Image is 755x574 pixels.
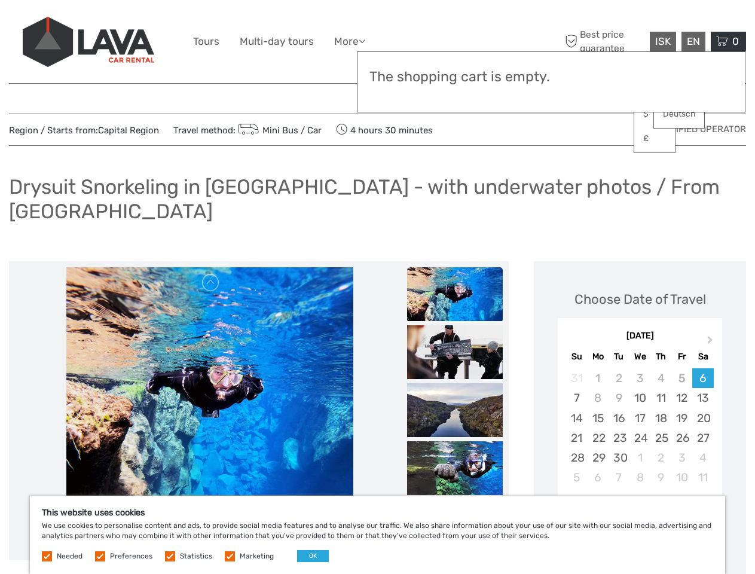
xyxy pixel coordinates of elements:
[692,408,713,428] div: Choose Saturday, September 20th, 2025
[9,124,159,137] span: Region / Starts from:
[588,468,609,487] div: Choose Monday, October 6th, 2025
[671,448,692,468] div: Choose Friday, October 3rd, 2025
[654,103,704,125] a: Deutsch
[407,383,503,437] img: 5bd486bdb64b41209c49d7ec24c1182b_slider_thumbnail.jpeg
[180,551,212,561] label: Statistics
[650,368,671,388] div: Not available Thursday, September 4th, 2025
[407,441,503,495] img: 9bc0f8205b8d4a589bd75fcc3a2055e6_slider_thumbnail.jpg
[692,368,713,388] div: Choose Saturday, September 6th, 2025
[561,368,718,487] div: month 2025-09
[692,448,713,468] div: Choose Saturday, October 4th, 2025
[588,349,609,365] div: Mo
[671,388,692,408] div: Choose Friday, September 12th, 2025
[730,35,741,47] span: 0
[629,408,650,428] div: Choose Wednesday, September 17th, 2025
[9,175,746,223] h1: Drysuit Snorkeling in [GEOGRAPHIC_DATA] - with underwater photos / From [GEOGRAPHIC_DATA]
[407,325,503,379] img: f55667cc9ca64744874466db7d42094c_slider_thumbnail.jpeg
[671,408,692,428] div: Choose Friday, September 19th, 2025
[692,468,713,487] div: Choose Saturday, October 11th, 2025
[566,388,587,408] div: Choose Sunday, September 7th, 2025
[334,33,365,50] a: More
[588,388,609,408] div: Not available Monday, September 8th, 2025
[609,448,629,468] div: Choose Tuesday, September 30th, 2025
[609,468,629,487] div: Choose Tuesday, October 7th, 2025
[650,428,671,448] div: Choose Thursday, September 25th, 2025
[702,333,721,352] button: Next Month
[634,103,675,125] a: $
[588,428,609,448] div: Choose Monday, September 22nd, 2025
[609,408,629,428] div: Choose Tuesday, September 16th, 2025
[110,551,152,561] label: Preferences
[650,388,671,408] div: Choose Thursday, September 11th, 2025
[609,368,629,388] div: Not available Tuesday, September 2nd, 2025
[562,28,647,54] span: Best price guarantee
[671,368,692,388] div: Not available Friday, September 5th, 2025
[629,428,650,448] div: Choose Wednesday, September 24th, 2025
[671,468,692,487] div: Choose Friday, October 10th, 2025
[671,428,692,448] div: Choose Friday, September 26th, 2025
[629,388,650,408] div: Choose Wednesday, September 10th, 2025
[173,121,322,138] span: Travel method:
[574,290,706,309] div: Choose Date of Travel
[588,448,609,468] div: Choose Monday, September 29th, 2025
[297,550,329,562] button: OK
[650,468,671,487] div: Choose Thursday, October 9th, 2025
[609,428,629,448] div: Choose Tuesday, September 23rd, 2025
[23,17,154,67] img: 523-13fdf7b0-e410-4b32-8dc9-7907fc8d33f7_logo_big.jpg
[629,349,650,365] div: We
[566,468,587,487] div: Choose Sunday, October 5th, 2025
[336,121,433,138] span: 4 hours 30 minutes
[655,35,671,47] span: ISK
[240,33,314,50] a: Multi-day tours
[566,349,587,365] div: Su
[671,349,692,365] div: Fr
[17,21,135,30] p: We're away right now. Please check back later!
[236,125,322,136] a: Mini Bus / Car
[629,448,650,468] div: Choose Wednesday, October 1st, 2025
[692,388,713,408] div: Choose Saturday, September 13th, 2025
[66,267,353,554] img: fbd33162ff6b4f32bcde25275b7bdd1c_main_slider.jpeg
[369,69,733,86] h3: The shopping cart is empty.
[629,468,650,487] div: Choose Wednesday, October 8th, 2025
[609,349,629,365] div: Tu
[588,408,609,428] div: Choose Monday, September 15th, 2025
[407,267,503,321] img: fbd33162ff6b4f32bcde25275b7bdd1c_slider_thumbnail.jpeg
[566,448,587,468] div: Choose Sunday, September 28th, 2025
[240,551,274,561] label: Marketing
[98,125,159,136] a: Capital Region
[588,368,609,388] div: Not available Monday, September 1st, 2025
[57,551,82,561] label: Needed
[137,19,152,33] button: Open LiveChat chat widget
[659,123,746,136] span: Verified Operator
[609,388,629,408] div: Not available Tuesday, September 9th, 2025
[634,128,675,149] a: £
[193,33,219,50] a: Tours
[30,496,725,574] div: We use cookies to personalise content and ads, to provide social media features and to analyse ou...
[566,428,587,448] div: Choose Sunday, September 21st, 2025
[566,368,587,388] div: Not available Sunday, August 31st, 2025
[629,368,650,388] div: Not available Wednesday, September 3rd, 2025
[650,408,671,428] div: Choose Thursday, September 18th, 2025
[650,349,671,365] div: Th
[566,408,587,428] div: Choose Sunday, September 14th, 2025
[42,508,713,518] h5: This website uses cookies
[692,349,713,365] div: Sa
[681,32,705,51] div: EN
[558,330,722,343] div: [DATE]
[650,448,671,468] div: Choose Thursday, October 2nd, 2025
[692,428,713,448] div: Choose Saturday, September 27th, 2025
